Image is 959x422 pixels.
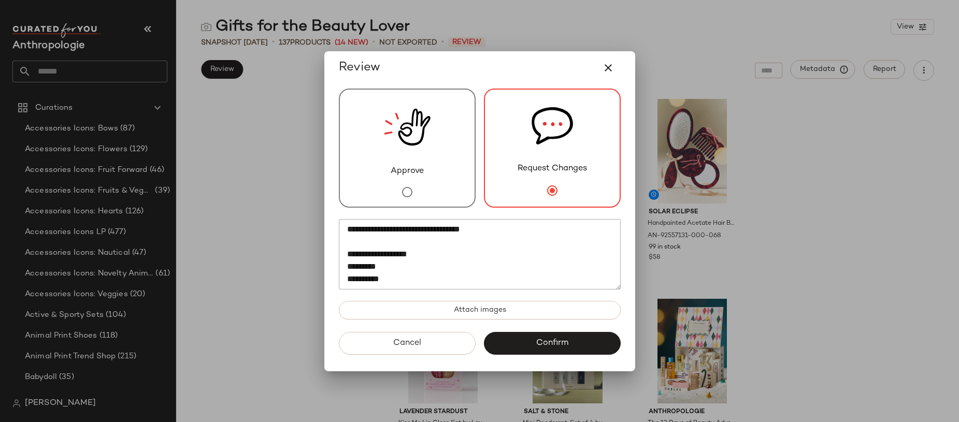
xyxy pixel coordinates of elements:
[453,306,506,314] span: Attach images
[391,165,424,178] span: Approve
[384,90,431,165] img: review_new_snapshot.RGmwQ69l.svg
[484,332,621,355] button: Confirm
[339,301,621,319] button: Attach images
[339,332,476,355] button: Cancel
[532,90,573,163] img: svg%3e
[339,60,380,76] span: Review
[536,338,568,348] span: Confirm
[518,163,587,175] span: Request Changes
[393,338,421,348] span: Cancel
